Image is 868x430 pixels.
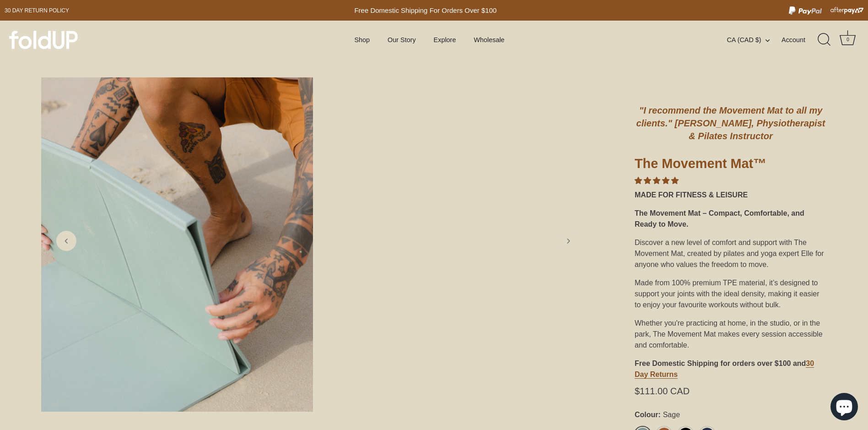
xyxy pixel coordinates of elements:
[635,387,690,395] span: $111.00 CAD
[346,31,377,49] a: Shop
[426,31,464,49] a: Explore
[635,359,806,367] strong: Free Domestic Shipping for orders over $100 and
[635,234,827,274] div: Discover a new level of comfort and support with The Movement Mat, created by pilates and yoga ex...
[56,231,76,251] a: Previous slide
[782,34,821,45] a: Account
[635,410,827,419] label: Colour:
[828,393,861,423] inbox-online-store-chat: Shopify online store chat
[635,155,827,175] h1: The Movement Mat™
[635,314,827,354] div: Whether you're practicing at home, in the studio, or in the park, The Movement Mat makes every se...
[635,191,748,199] strong: MADE FOR FITNESS & LEISURE
[5,5,69,16] a: 30 day Return policy
[814,30,835,50] a: Search
[635,177,679,185] span: 4.86 stars
[843,35,852,44] div: 0
[332,31,527,49] div: Primary navigation
[466,31,512,49] a: Wholesale
[636,105,825,141] em: "I recommend the Movement Mat to all my clients." [PERSON_NAME], Physiotherapist & Pilates Instru...
[727,36,779,44] button: CA (CAD $)
[380,31,424,49] a: Our Story
[661,410,680,419] span: Sage
[635,274,827,314] div: Made from 100% premium TPE material, it’s designed to support your joints with the ideal density,...
[558,231,578,251] a: Next slide
[838,30,858,50] a: Cart
[635,204,827,234] div: The Movement Mat – Compact, Comfortable, and Ready to Move.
